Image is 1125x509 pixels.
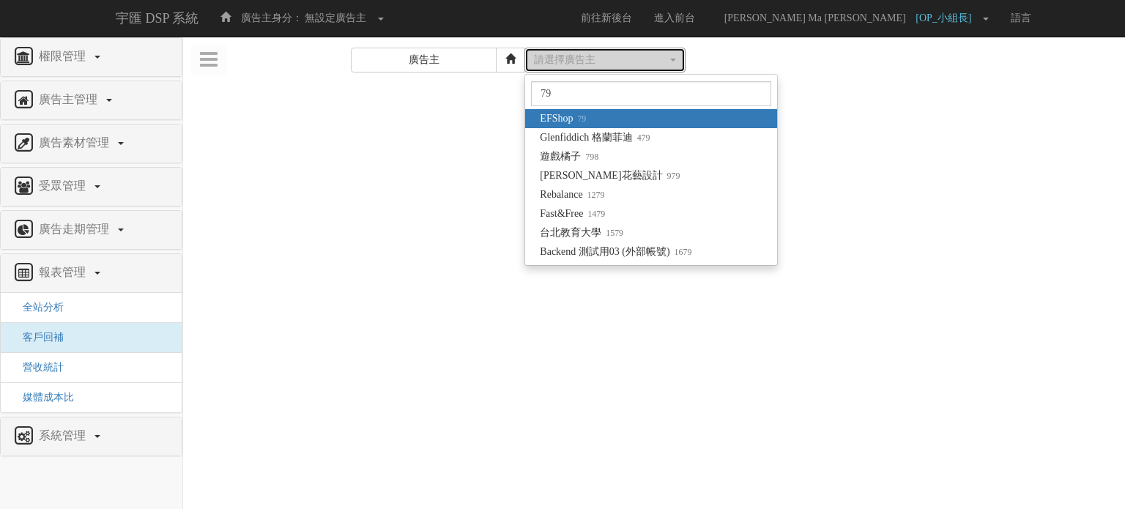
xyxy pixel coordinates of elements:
[581,152,598,162] small: 798
[540,207,605,221] span: Fast&Free
[35,223,116,235] span: 廣告走期管理
[717,12,913,23] span: [PERSON_NAME] Ma [PERSON_NAME]
[12,261,171,285] a: 報表管理
[12,302,64,313] a: 全站分析
[540,168,680,183] span: [PERSON_NAME]花藝設計
[241,12,302,23] span: 廣告主身分：
[633,133,650,143] small: 479
[540,130,650,145] span: Glenfiddich 格蘭菲迪
[12,332,64,343] a: 客戶回補
[583,209,605,219] small: 1479
[573,114,586,124] small: 79
[12,218,171,242] a: 廣告走期管理
[540,245,691,259] span: Backend 測試用03 (外部帳號)
[12,362,64,373] a: 營收統計
[12,425,171,448] a: 系統管理
[531,81,771,106] input: Search
[35,179,93,192] span: 受眾管理
[12,175,171,198] a: 受眾管理
[35,429,93,442] span: 系統管理
[540,111,586,126] span: EFShop
[601,228,623,238] small: 1579
[540,187,604,202] span: Rebalance
[583,190,605,200] small: 1279
[663,171,680,181] small: 979
[540,149,598,164] span: 遊戲橘子
[12,132,171,155] a: 廣告素材管理
[305,12,366,23] span: 無設定廣告主
[916,12,979,23] span: [OP_小組長]
[670,247,692,257] small: 1679
[35,50,93,62] span: 權限管理
[12,45,171,69] a: 權限管理
[540,226,623,240] span: 台北教育大學
[35,136,116,149] span: 廣告素材管理
[35,266,93,278] span: 報表管理
[12,392,74,403] a: 媒體成本比
[12,89,171,112] a: 廣告主管理
[35,93,105,105] span: 廣告主管理
[534,53,667,67] div: 請選擇廣告主
[524,48,686,73] button: 請選擇廣告主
